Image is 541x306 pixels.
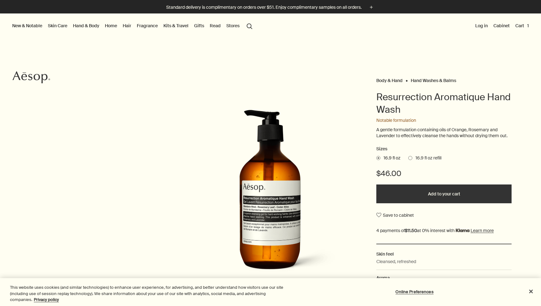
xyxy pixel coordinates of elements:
div: This website uses cookies (and similar technologies) to enhance user experience, for advertising,... [10,284,297,303]
button: Add to your cart - $46.00 [376,184,512,203]
button: Open search [244,20,255,32]
p: Standard delivery is complimentary on orders over $51. Enjoy complimentary samples on all orders. [166,4,362,11]
a: Gifts [193,22,205,30]
h2: Sizes [376,145,512,153]
button: New & Notable [11,22,44,30]
a: Fragrance [136,22,159,30]
a: Kits & Travel [162,22,190,30]
h2: Skin feel [376,251,512,257]
button: Cart1 [514,22,530,30]
a: Hand Washes & Balms [411,78,456,80]
h1: Resurrection Aromatique Hand Wash [376,91,512,116]
a: More information about your privacy, opens in a new tab [34,297,59,302]
div: Resurrection Aromatique Hand Wash [180,110,361,288]
button: Log in [474,22,489,30]
button: Standard delivery is complimentary on orders over $51. Enjoy complimentary samples on all orders. [166,4,375,11]
a: Body & Hand [376,78,403,80]
button: Save to cabinet [376,210,414,221]
span: 16.9 fl oz refill [412,155,441,161]
button: Stores [225,22,241,30]
a: Hair [121,22,132,30]
img: Back of Resurrection Aromatique Hand Wash with pump [204,110,341,280]
button: Close [524,284,538,298]
button: next slide [280,274,293,288]
p: A gentle formulation containing oils of Orange, Rosemary and Lavender to effectively cleanse the ... [376,127,512,139]
svg: Aesop [13,71,50,84]
span: 16.9 fl oz [380,155,400,161]
a: Read [209,22,222,30]
a: Skin Care [47,22,69,30]
button: Online Preferences, Opens the preference center dialog [395,285,434,298]
button: previous slide [248,274,261,288]
a: Cabinet [492,22,511,30]
a: Home [104,22,118,30]
nav: primary [11,13,255,39]
span: $46.00 [376,169,401,179]
a: Aesop [11,70,52,87]
h2: Aroma [376,274,512,281]
a: Hand & Body [72,22,100,30]
p: Cleansed, refreshed [376,258,416,265]
nav: supplementary [474,13,530,39]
